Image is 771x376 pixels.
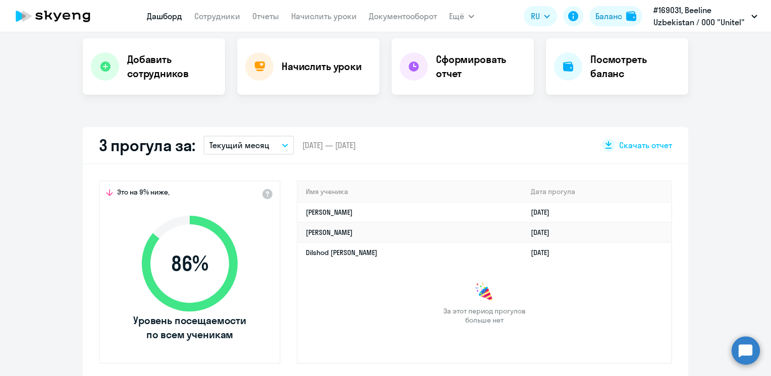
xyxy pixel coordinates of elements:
[306,248,377,257] a: Dilshod [PERSON_NAME]
[291,11,357,21] a: Начислить уроки
[306,228,353,237] a: [PERSON_NAME]
[626,11,636,21] img: balance
[449,6,474,26] button: Ещё
[523,181,671,202] th: Дата прогула
[648,4,762,28] button: #169031, Beeline Uzbekistan / ООО "Unitel"
[298,181,523,202] th: Имя ученика
[474,282,494,302] img: congrats
[531,10,540,22] span: RU
[442,306,527,325] span: За этот период прогулов больше нет
[653,4,747,28] p: #169031, Beeline Uzbekistan / ООО "Unitel"
[524,6,557,26] button: RU
[531,248,558,257] a: [DATE]
[589,6,642,26] button: Балансbalance
[209,139,269,151] p: Текущий месяц
[282,59,362,74] h4: Начислить уроки
[590,52,680,81] h4: Посмотреть баланс
[252,11,279,21] a: Отчеты
[595,10,622,22] div: Баланс
[531,208,558,217] a: [DATE]
[619,140,672,151] span: Скачать отчет
[127,52,217,81] h4: Добавить сотрудников
[132,252,248,276] span: 86 %
[194,11,240,21] a: Сотрудники
[449,10,464,22] span: Ещё
[531,228,558,237] a: [DATE]
[99,135,195,155] h2: 3 прогула за:
[369,11,437,21] a: Документооборот
[117,187,170,200] span: Это на 9% ниже,
[436,52,526,81] h4: Сформировать отчет
[203,136,294,155] button: Текущий месяц
[132,314,248,342] span: Уровень посещаемости по всем ученикам
[147,11,182,21] a: Дашборд
[306,208,353,217] a: [PERSON_NAME]
[302,140,356,151] span: [DATE] — [DATE]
